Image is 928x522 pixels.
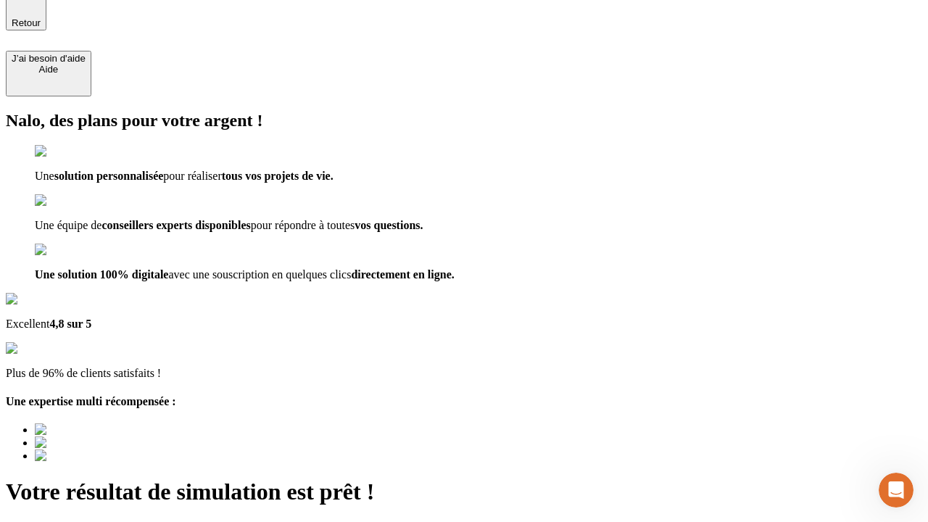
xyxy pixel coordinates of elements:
[35,219,101,231] span: Une équipe de
[6,111,922,130] h2: Nalo, des plans pour votre argent !
[35,145,97,158] img: checkmark
[351,268,454,281] span: directement en ligne.
[6,342,78,355] img: reviews stars
[222,170,333,182] span: tous vos projets de vie.
[6,395,922,408] h4: Une expertise multi récompensée :
[6,318,49,330] span: Excellent
[54,170,164,182] span: solution personnalisée
[35,194,97,207] img: checkmark
[35,268,168,281] span: Une solution 100% digitale
[12,64,86,75] div: Aide
[6,367,922,380] p: Plus de 96% de clients satisfaits !
[251,219,355,231] span: pour répondre à toutes
[49,318,91,330] span: 4,8 sur 5
[6,293,90,306] img: Google Review
[12,17,41,28] span: Retour
[35,423,169,436] img: Best savings advice award
[879,473,913,507] iframe: Intercom live chat
[6,478,922,505] h1: Votre résultat de simulation est prêt !
[355,219,423,231] span: vos questions.
[168,268,351,281] span: avec une souscription en quelques clics
[163,170,221,182] span: pour réaliser
[12,53,86,64] div: J’ai besoin d'aide
[35,436,169,449] img: Best savings advice award
[35,170,54,182] span: Une
[101,219,250,231] span: conseillers experts disponibles
[6,51,91,96] button: J’ai besoin d'aideAide
[35,449,169,463] img: Best savings advice award
[35,244,97,257] img: checkmark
